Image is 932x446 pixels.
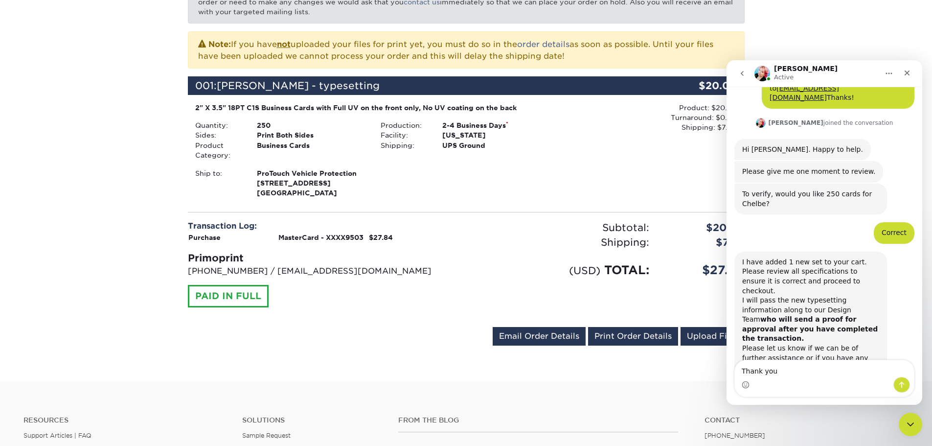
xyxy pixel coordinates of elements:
[657,235,752,250] div: $7.84
[373,120,435,130] div: Production:
[195,103,552,113] div: 2" X 3.5" 18PT C1S Business Cards with Full UV on the front only, No UV coating on the back
[188,168,250,198] div: Ship to:
[657,261,752,279] div: $27.84
[208,40,231,49] strong: Note:
[559,103,737,133] div: Product: $20.00 Turnaround: $0.00 Shipping: $7.84
[278,234,364,241] strong: MasterCard - XXXX9503
[257,178,366,188] span: [STREET_ADDRESS]
[727,60,922,405] iframe: Intercom live chat
[705,432,765,439] a: [PHONE_NUMBER]
[435,130,559,140] div: [US_STATE]
[369,234,393,241] strong: $27.84
[466,220,657,235] div: Subtotal:
[705,416,909,424] a: Contact
[188,265,459,277] p: [PHONE_NUMBER] / [EMAIL_ADDRESS][DOMAIN_NAME]
[493,327,586,346] a: Email Order Details
[217,80,380,92] span: [PERSON_NAME] - typesetting
[257,168,366,197] strong: [GEOGRAPHIC_DATA]
[373,130,435,140] div: Facility:
[899,413,922,436] iframe: Intercom live chat
[188,234,221,241] strong: Purchase
[250,120,373,130] div: 250
[652,76,745,95] div: $20.00
[250,130,373,140] div: Print Both Sides
[250,141,373,161] div: Business Cards
[242,416,384,424] h4: Solutions
[242,432,291,439] a: Sample Request
[435,141,559,150] div: UPS Ground
[517,40,569,49] a: order details
[188,141,250,161] div: Product Category:
[277,40,291,49] b: not
[435,120,559,130] div: 2-4 Business Days
[188,130,250,140] div: Sides:
[188,285,269,307] div: PAID IN FULL
[604,263,649,277] span: TOTAL:
[198,38,734,62] p: If you have uploaded your files for print yet, you must do so in the as soon as possible. Until y...
[188,251,459,265] div: Primoprint
[23,432,91,439] a: Support Articles | FAQ
[466,235,657,250] div: Shipping:
[398,416,678,424] h4: From the Blog
[188,120,250,130] div: Quantity:
[851,420,932,446] iframe: Google Customer Reviews
[569,264,600,277] small: (USD)
[373,141,435,150] div: Shipping:
[681,327,745,346] a: Upload Files
[588,327,678,346] a: Print Order Details
[23,416,227,424] h4: Resources
[257,168,366,178] span: ProTouch Vehicle Protection
[657,220,752,235] div: $20.00
[188,76,652,95] div: 001:
[188,220,459,232] div: Transaction Log:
